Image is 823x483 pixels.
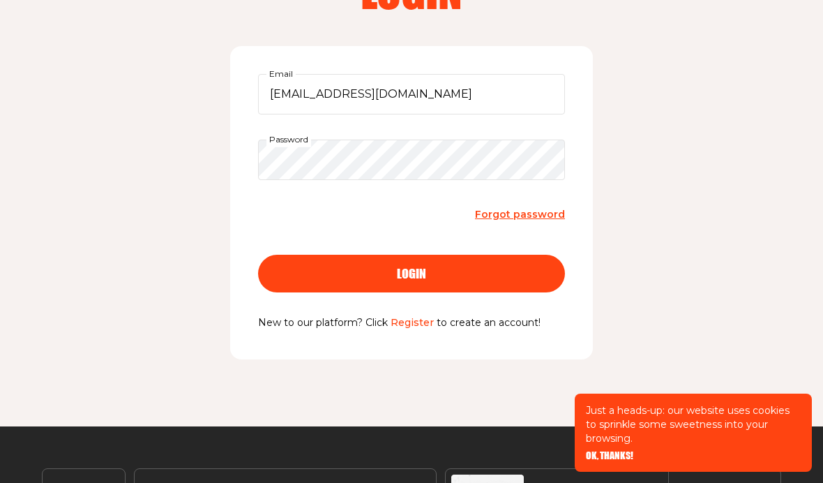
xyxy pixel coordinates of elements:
[586,451,633,461] button: OK, THANKS!
[258,255,565,292] button: login
[266,66,296,82] label: Email
[586,403,801,445] p: Just a heads-up: our website uses cookies to sprinkle some sweetness into your browsing.
[391,316,434,329] a: Register
[258,315,565,332] p: New to our platform? Click to create an account!
[475,208,565,221] span: Forgot password
[475,205,565,224] a: Forgot password
[258,74,565,114] input: Email
[258,140,565,180] input: Password
[397,267,426,280] span: login
[266,132,311,147] label: Password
